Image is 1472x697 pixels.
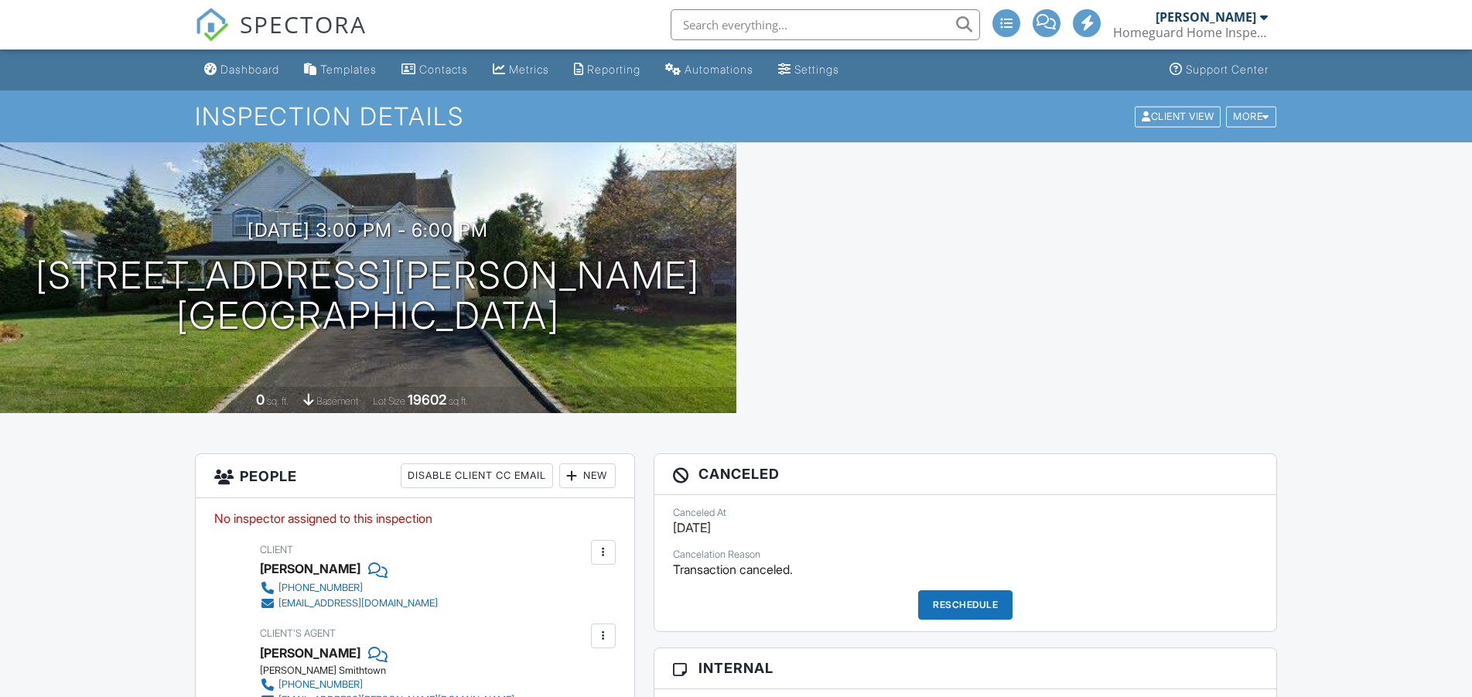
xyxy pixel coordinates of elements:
p: No inspector assigned to this inspection [214,510,616,527]
span: Client's Agent [260,627,336,639]
a: [EMAIL_ADDRESS][DOMAIN_NAME] [260,596,438,611]
a: Contacts [395,56,474,84]
div: [PHONE_NUMBER] [278,678,363,691]
div: Contacts [419,63,468,76]
span: sq. ft. [267,395,289,407]
div: Dashboard [220,63,279,76]
h3: Canceled [654,454,1277,494]
div: Templates [320,63,377,76]
div: Reporting [587,63,640,76]
div: New [559,463,616,488]
input: Search everything... [671,9,980,40]
a: [PHONE_NUMBER] [260,677,514,692]
span: Lot Size [373,395,405,407]
span: basement [316,395,358,407]
a: Settings [772,56,845,84]
div: Support Center [1186,63,1269,76]
div: Metrics [509,63,549,76]
span: Client [260,544,293,555]
div: [EMAIL_ADDRESS][DOMAIN_NAME] [278,597,438,610]
h3: People [196,454,634,498]
div: Automations [685,63,753,76]
div: [PHONE_NUMBER] [278,582,363,594]
span: sq.ft. [449,395,468,407]
a: SPECTORA [195,21,367,53]
img: The Best Home Inspection Software - Spectora [195,8,229,42]
a: Client View [1133,110,1224,121]
a: [PHONE_NUMBER] [260,580,438,596]
h1: [STREET_ADDRESS][PERSON_NAME] [GEOGRAPHIC_DATA] [36,255,700,337]
span: SPECTORA [240,8,367,40]
div: Homeguard Home Inspections LLC [1113,25,1268,40]
a: Reporting [568,56,647,84]
div: 0 [256,391,265,408]
div: [PERSON_NAME] [1156,9,1256,25]
a: Templates [298,56,383,84]
div: Canceled At [673,507,1259,519]
p: [DATE] [673,519,1259,536]
p: Transaction canceled. [673,561,1259,578]
div: 19602 [408,391,446,408]
div: [PERSON_NAME] [260,557,360,580]
a: Dashboard [198,56,285,84]
div: Client View [1135,106,1221,127]
div: Settings [794,63,839,76]
h1: Inspection Details [195,103,1278,130]
div: Cancelation Reason [673,548,1259,561]
a: Automations (Advanced) [659,56,760,84]
h3: [DATE] 3:00 pm - 6:00 pm [248,220,488,241]
div: [PERSON_NAME] Smithtown [260,665,527,677]
a: Support Center [1163,56,1275,84]
div: More [1226,106,1276,127]
a: Metrics [487,56,555,84]
a: [PERSON_NAME] [260,641,360,665]
div: Disable Client CC Email [401,463,553,488]
h3: Internal [654,648,1277,688]
div: Reschedule [918,590,1013,620]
